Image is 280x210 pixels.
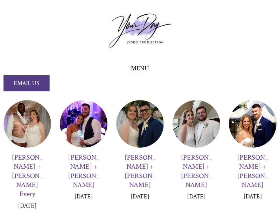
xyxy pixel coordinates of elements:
[67,153,100,189] h3: [PERSON_NAME] + [PERSON_NAME]
[60,100,107,208] a: [PERSON_NAME] + [PERSON_NAME] [DATE]
[229,100,276,208] a: [PERSON_NAME] + [PERSON_NAME] [DATE]
[14,79,39,87] span: EMAIL US
[3,75,49,91] a: EMAIL US
[10,153,44,198] h3: [PERSON_NAME] + [PERSON_NAME] Every
[131,64,149,72] span: MENU
[123,153,157,189] h3: [PERSON_NAME] + [PERSON_NAME]
[180,153,213,189] h3: [PERSON_NAME] + [PERSON_NAME]
[116,100,164,208] a: [PERSON_NAME] + [PERSON_NAME] [DATE]
[173,100,220,208] a: [PERSON_NAME] + [PERSON_NAME] [DATE]
[131,193,149,201] p: [DATE]
[18,202,37,210] p: [DATE]
[187,193,206,201] p: [DATE]
[98,3,182,59] a: Your Day Production Logo
[236,153,269,189] h3: [PERSON_NAME] + [PERSON_NAME]
[75,193,93,201] p: [DATE]
[244,193,262,201] p: [DATE]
